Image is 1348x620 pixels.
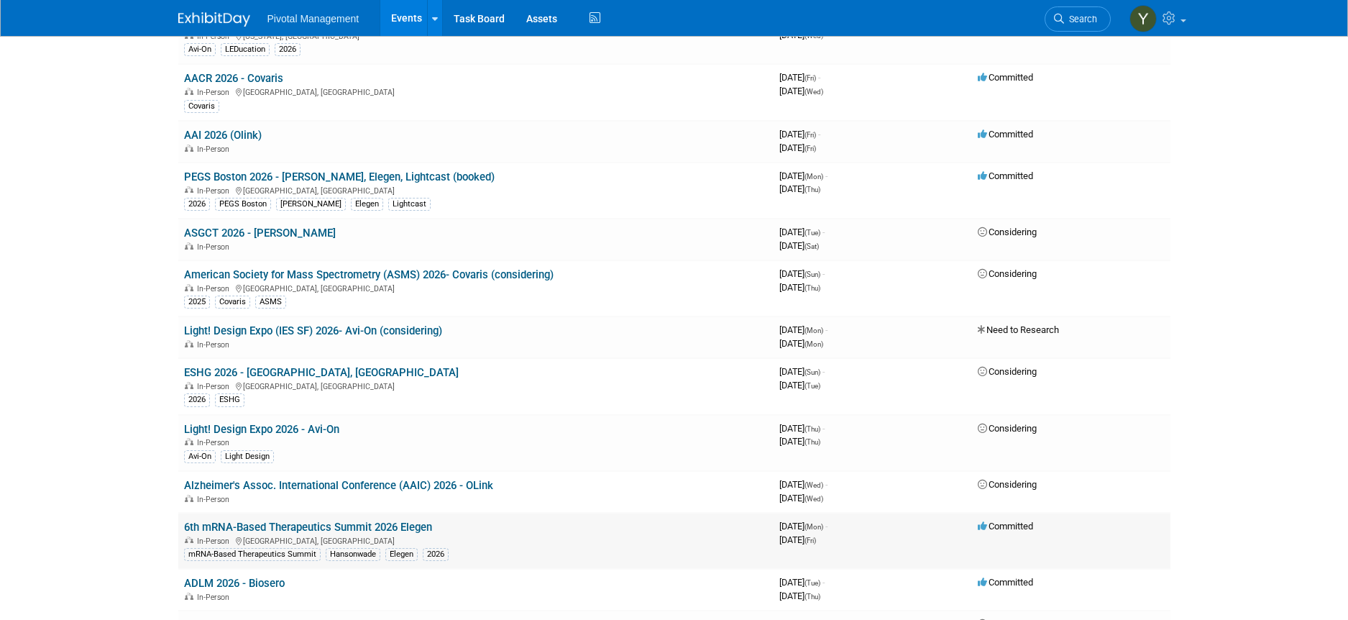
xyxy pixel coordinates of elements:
[804,186,820,193] span: (Thu)
[779,380,820,391] span: [DATE]
[779,577,825,588] span: [DATE]
[351,198,383,211] div: Elegen
[978,129,1033,140] span: Committed
[804,131,816,139] span: (Fri)
[822,366,825,377] span: -
[276,198,346,211] div: [PERSON_NAME]
[184,86,768,97] div: [GEOGRAPHIC_DATA], [GEOGRAPHIC_DATA]
[978,72,1033,83] span: Committed
[779,240,819,251] span: [DATE]
[779,436,820,447] span: [DATE]
[779,534,816,545] span: [DATE]
[779,493,823,503] span: [DATE]
[779,423,825,434] span: [DATE]
[275,43,301,56] div: 2026
[779,268,825,279] span: [DATE]
[779,366,825,377] span: [DATE]
[804,368,820,376] span: (Sun)
[197,593,234,602] span: In-Person
[221,43,270,56] div: LEDucation
[978,324,1059,335] span: Need to Research
[185,242,193,250] img: In-Person Event
[978,577,1033,588] span: Committed
[197,186,234,196] span: In-Person
[178,12,250,27] img: ExhibitDay
[184,268,554,281] a: American Society for Mass Spectrometry (ASMS) 2026- Covaris (considering)
[804,145,816,152] span: (Fri)
[978,227,1037,237] span: Considering
[197,284,234,293] span: In-Person
[184,324,442,337] a: Light! Design Expo (IES SF) 2026- Avi-On (considering)
[185,382,193,389] img: In-Person Event
[825,170,827,181] span: -
[779,183,820,194] span: [DATE]
[818,72,820,83] span: -
[185,145,193,152] img: In-Person Event
[185,88,193,95] img: In-Person Event
[197,382,234,391] span: In-Person
[185,284,193,291] img: In-Person Event
[779,129,820,140] span: [DATE]
[822,423,825,434] span: -
[804,579,820,587] span: (Tue)
[184,198,210,211] div: 2026
[184,548,321,561] div: mRNA-Based Therapeutics Summit
[184,521,432,534] a: 6th mRNA-Based Therapeutics Summit 2026 Elegen
[978,521,1033,532] span: Committed
[184,170,495,183] a: PEGS Boston 2026 - [PERSON_NAME], Elegen, Lightcast (booked)
[804,74,816,82] span: (Fri)
[779,521,827,532] span: [DATE]
[184,296,210,309] div: 2025
[822,268,825,279] span: -
[804,88,823,96] span: (Wed)
[804,537,816,544] span: (Fri)
[184,43,216,56] div: Avi-On
[804,340,823,348] span: (Mon)
[388,198,431,211] div: Lightcast
[804,284,820,292] span: (Thu)
[822,227,825,237] span: -
[804,481,823,489] span: (Wed)
[185,186,193,193] img: In-Person Event
[423,548,449,561] div: 2026
[184,534,768,546] div: [GEOGRAPHIC_DATA], [GEOGRAPHIC_DATA]
[804,32,823,40] span: (Wed)
[978,366,1037,377] span: Considering
[779,227,825,237] span: [DATE]
[215,393,244,406] div: ESHG
[197,340,234,350] span: In-Person
[185,438,193,445] img: In-Person Event
[255,296,286,309] div: ASMS
[215,296,250,309] div: Covaris
[825,479,827,490] span: -
[779,591,820,601] span: [DATE]
[197,88,234,97] span: In-Person
[804,270,820,278] span: (Sun)
[197,145,234,154] span: In-Person
[184,380,768,391] div: [GEOGRAPHIC_DATA], [GEOGRAPHIC_DATA]
[779,170,827,181] span: [DATE]
[825,324,827,335] span: -
[779,324,827,335] span: [DATE]
[804,242,819,250] span: (Sat)
[779,282,820,293] span: [DATE]
[197,242,234,252] span: In-Person
[184,366,459,379] a: ESHG 2026 - [GEOGRAPHIC_DATA], [GEOGRAPHIC_DATA]
[215,198,271,211] div: PEGS Boston
[184,450,216,463] div: Avi-On
[804,593,820,601] span: (Thu)
[804,438,820,446] span: (Thu)
[978,479,1037,490] span: Considering
[1129,5,1157,32] img: Yen Wolf
[385,548,418,561] div: Elegen
[184,72,283,85] a: AACR 2026 - Covaris
[184,282,768,293] div: [GEOGRAPHIC_DATA], [GEOGRAPHIC_DATA]
[779,72,820,83] span: [DATE]
[978,268,1037,279] span: Considering
[184,100,219,113] div: Covaris
[185,593,193,600] img: In-Person Event
[804,523,823,531] span: (Mon)
[779,29,823,40] span: [DATE]
[804,382,820,390] span: (Tue)
[804,229,820,237] span: (Tue)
